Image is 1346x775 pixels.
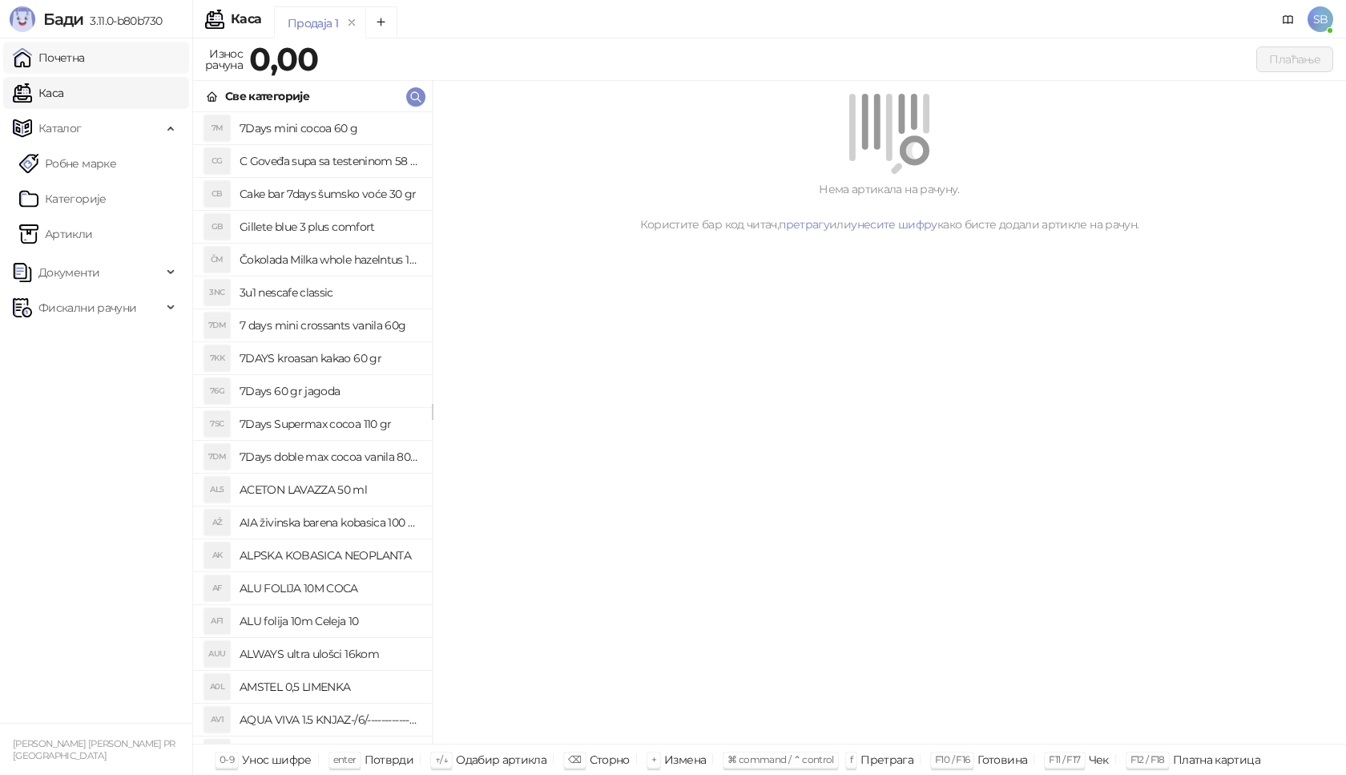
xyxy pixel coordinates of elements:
span: Каталог [38,112,82,144]
div: Све категорије [225,87,309,105]
h4: Čokolada Milka whole hazelntus 100 gr [240,247,419,272]
span: 0-9 [220,753,234,765]
a: унесите шифру [851,217,937,232]
div: Продаја 1 [288,14,338,32]
h4: ALPSKA KOBASICA NEOPLANTA [240,543,419,568]
div: 7DM [204,444,230,470]
span: F10 / F16 [935,753,969,765]
h4: AIA živinska barena kobasica 100 gr [240,510,419,535]
div: Износ рачуна [202,43,246,75]
div: AV1 [204,707,230,733]
span: F11 / F17 [1049,753,1080,765]
div: CB [204,181,230,207]
h4: Cake bar 7days šumsko voće 30 gr [240,181,419,207]
h4: AMSTEL 0,5 LIMENKA [240,674,419,700]
div: 3NC [204,280,230,305]
div: ČM [204,247,230,272]
div: Одабир артикла [456,749,546,770]
span: SB [1308,6,1333,32]
div: Унос шифре [242,749,312,770]
small: [PERSON_NAME] [PERSON_NAME] PR [GEOGRAPHIC_DATA] [13,738,175,761]
div: A0L [204,674,230,700]
h4: 7Days mini cocoa 60 g [240,115,419,141]
h4: 7Days 60 gr jagoda [240,378,419,404]
strong: 0,00 [249,39,318,79]
a: претрагу [779,217,829,232]
div: 7M [204,115,230,141]
span: ⌘ command / ⌃ control [727,753,834,765]
span: Бади [43,10,83,29]
div: CG [204,148,230,174]
div: Нема артикала на рачуну. Користите бар код читач, или како бисте додали артикле на рачун. [452,180,1327,233]
div: 7SC [204,411,230,437]
h4: ALU FOLIJA 10M COCA [240,575,419,601]
h4: ALWAYS ultra ulošci 16kom [240,641,419,667]
div: GB [204,214,230,240]
div: 7KK [204,345,230,371]
div: 76G [204,378,230,404]
div: Сторно [590,749,630,770]
h4: AQUA VIVA REBOOT 0.75L-/12/-- [240,740,419,765]
span: f [850,753,852,765]
div: AŽ [204,510,230,535]
span: + [651,753,656,765]
span: F12 / F18 [1130,753,1165,765]
a: ArtikliАртикли [19,218,93,250]
div: AF [204,575,230,601]
a: Документација [1275,6,1301,32]
img: Logo [10,6,35,32]
h4: ACETON LAVAZZA 50 ml [240,477,419,503]
button: Плаћање [1256,46,1333,72]
div: AK [204,543,230,568]
span: enter [333,753,357,765]
div: grid [193,112,432,744]
div: Потврди [365,749,414,770]
h4: AQUA VIVA 1.5 KNJAZ-/6/----------------- [240,707,419,733]
div: Чек [1089,749,1109,770]
div: AVR [204,740,230,765]
div: Платна картица [1173,749,1260,770]
h4: 7 days mini crossants vanila 60g [240,313,419,338]
div: Претрага [860,749,913,770]
h4: Gillete blue 3 plus comfort [240,214,419,240]
h4: 3u1 nescafe classic [240,280,419,305]
a: Каса [13,77,63,109]
h4: ALU folija 10m Celeja 10 [240,608,419,634]
div: AL5 [204,477,230,503]
div: 7DM [204,313,230,338]
a: Почетна [13,42,85,74]
div: Каса [231,13,261,26]
div: AUU [204,641,230,667]
div: AF1 [204,608,230,634]
span: 3.11.0-b80b730 [83,14,162,28]
a: Робне марке [19,147,116,180]
span: ⌫ [568,753,581,765]
h4: 7Days doble max cocoa vanila 80 gr [240,444,419,470]
button: Add tab [365,6,397,38]
button: remove [341,16,362,30]
span: ↑/↓ [435,753,448,765]
h4: 7DAYS kroasan kakao 60 gr [240,345,419,371]
span: Документи [38,256,99,289]
div: Измена [664,749,706,770]
div: Готовина [977,749,1027,770]
h4: C Goveđa supa sa testeninom 58 grama [240,148,419,174]
a: Категорије [19,183,107,215]
span: Фискални рачуни [38,292,136,324]
h4: 7Days Supermax cocoa 110 gr [240,411,419,437]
